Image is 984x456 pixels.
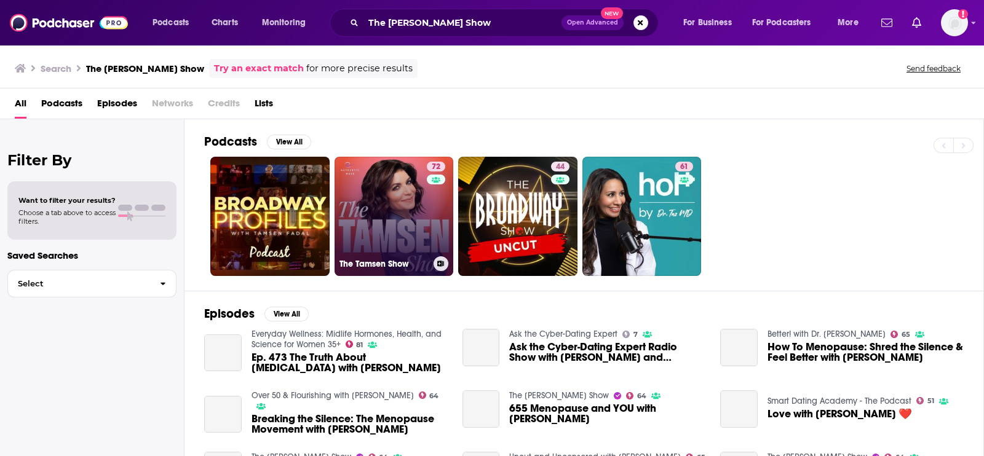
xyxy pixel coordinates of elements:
span: Credits [208,93,240,119]
span: 61 [680,161,688,173]
a: Podcasts [41,93,82,119]
a: 72The Tamsen Show [335,157,454,276]
a: Smart Dating Academy - The Podcast [768,396,911,406]
a: 44 [458,157,577,276]
button: open menu [744,13,829,33]
button: open menu [253,13,322,33]
div: Search podcasts, credits, & more... [341,9,670,37]
span: 44 [556,161,565,173]
span: Logged in as nicole.koremenos [941,9,968,36]
a: Show notifications dropdown [907,12,926,33]
a: Breaking the Silence: The Menopause Movement with Tamsen Fadal [252,414,448,434]
button: open menu [675,13,747,33]
a: Over 50 & Flourishing with Dominique Sachse [252,390,414,401]
span: Breaking the Silence: The Menopause Movement with [PERSON_NAME] [252,414,448,434]
a: 655 Menopause and YOU with Tamsen Fadal [462,390,500,428]
button: Show profile menu [941,9,968,36]
h3: The [PERSON_NAME] Show [86,63,204,74]
a: Show notifications dropdown [876,12,897,33]
a: Ask the Cyber-Dating Expert Radio Show with Matt Titus and Tamsen Fadal [509,342,705,363]
span: Charts [212,14,238,31]
a: 64 [419,391,439,399]
a: 61 [582,157,702,276]
span: 81 [356,342,363,348]
button: Send feedback [903,63,964,74]
h2: Podcasts [204,134,257,149]
a: How To Menopause: Shred the Silence & Feel Better with Tamsen Fadal [768,342,964,363]
a: Ep. 473 The Truth About Perimenopause with Tamsen Fadal [204,334,242,372]
span: Ep. 473 The Truth About [MEDICAL_DATA] with [PERSON_NAME] [252,352,448,373]
input: Search podcasts, credits, & more... [363,13,561,33]
span: 64 [429,393,438,399]
h2: Episodes [204,306,255,321]
span: Choose a tab above to access filters. [18,208,116,226]
span: New [601,7,623,19]
a: 61 [675,162,693,171]
span: Ask the Cyber-Dating Expert Radio Show with [PERSON_NAME] and [PERSON_NAME] [509,342,705,363]
a: All [15,93,26,119]
span: For Podcasters [752,14,811,31]
a: Love with Tamsen Fadal ❤️ [720,390,758,428]
img: Podchaser - Follow, Share and Rate Podcasts [10,11,128,34]
h2: Filter By [7,151,177,169]
img: User Profile [941,9,968,36]
button: View All [267,135,311,149]
span: More [838,14,859,31]
a: Ask the Cyber-Dating Expert Radio Show with Matt Titus and Tamsen Fadal [462,329,500,366]
span: 51 [927,398,934,404]
button: open menu [829,13,874,33]
span: Select [8,280,150,288]
a: EpisodesView All [204,306,309,321]
button: View All [264,307,309,321]
span: Monitoring [262,14,306,31]
span: 65 [902,332,910,337]
svg: Add a profile image [958,9,968,19]
a: Try an exact match [214,61,304,76]
span: Podcasts [153,14,189,31]
a: The Terri Cole Show [509,390,609,401]
a: Everyday Wellness: Midlife Hormones, Health, and Science for Women 35+ [252,329,442,350]
p: Saved Searches [7,250,177,261]
a: 655 Menopause and YOU with Tamsen Fadal [509,403,705,424]
span: 72 [432,161,440,173]
a: Breaking the Silence: The Menopause Movement with Tamsen Fadal [204,396,242,433]
button: Select [7,270,177,297]
span: 64 [637,393,646,399]
a: Ep. 473 The Truth About Perimenopause with Tamsen Fadal [252,352,448,373]
a: 65 [891,331,910,338]
a: Episodes [97,93,137,119]
a: Lists [255,93,273,119]
a: 44 [551,162,569,171]
span: Love with [PERSON_NAME] ❤️ [768,409,912,419]
span: How To Menopause: Shred the Silence & Feel Better with [PERSON_NAME] [768,342,964,363]
a: Charts [204,13,245,33]
a: 7 [622,331,638,338]
a: 51 [916,397,934,404]
a: 64 [626,392,646,399]
a: Better! with Dr. Stephanie [768,329,886,339]
span: Networks [152,93,193,119]
span: 655 Menopause and YOU with [PERSON_NAME] [509,403,705,424]
span: Want to filter your results? [18,196,116,205]
button: open menu [144,13,205,33]
span: 7 [633,332,638,337]
a: PodcastsView All [204,134,311,149]
span: For Business [683,14,732,31]
a: Ask the Cyber-Dating Expert [509,329,617,339]
span: for more precise results [306,61,413,76]
a: Love with Tamsen Fadal ❤️ [768,409,912,419]
button: Open AdvancedNew [561,15,624,30]
a: 81 [346,340,363,348]
a: 72 [427,162,445,171]
h3: Search [41,63,71,74]
a: How To Menopause: Shred the Silence & Feel Better with Tamsen Fadal [720,329,758,366]
h3: The Tamsen Show [339,259,429,269]
span: Open Advanced [567,20,618,26]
